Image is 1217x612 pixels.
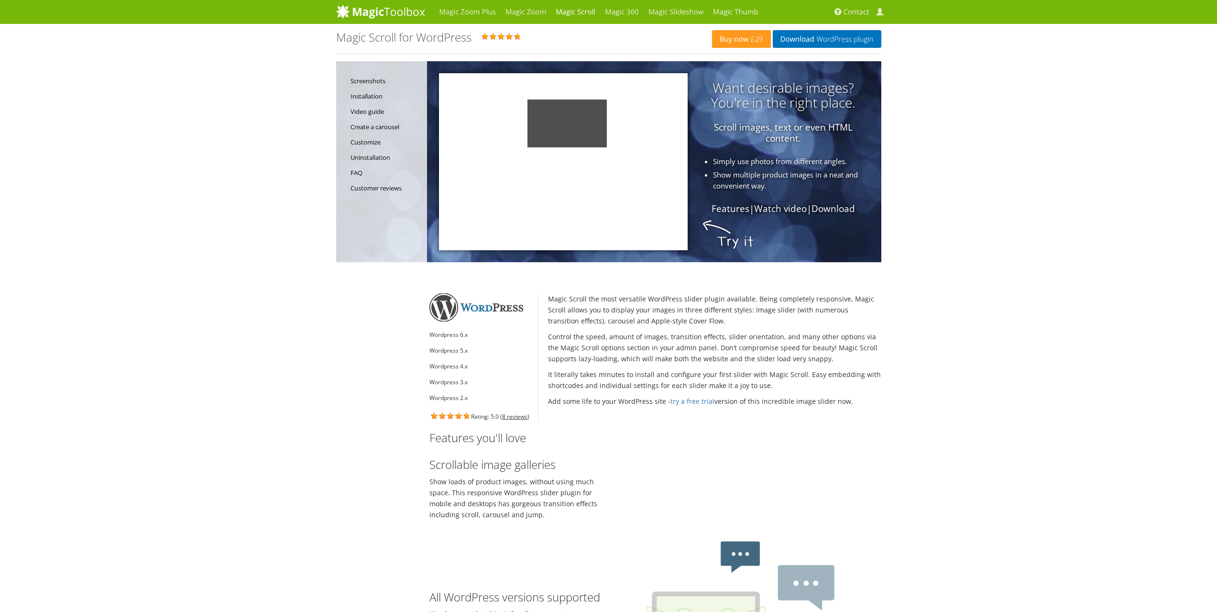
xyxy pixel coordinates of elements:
[548,369,881,391] p: It literally takes minutes to install and configure your first slider with Magic Scroll. Easy emb...
[712,30,771,48] a: Buy now£29
[427,203,862,214] p: | |
[427,122,862,144] p: Scroll images, text or even HTML content.
[351,150,422,165] a: Uninstallation
[429,591,609,603] h3: All WordPress versions supported
[429,329,531,340] li: Wordpress 6.x
[429,345,531,356] li: Wordpress 5.x
[748,35,763,43] span: £29
[814,35,874,43] span: WordPress plugin
[429,392,531,403] li: Wordpress 2.x
[548,331,881,364] p: Control the speed, amount of images, transition effects, slider orientation, and many other optio...
[429,361,531,372] li: Wordpress 4.x
[422,449,616,520] div: Show loads of product images, without using much space. This responsive WordPress slider plugin f...
[754,202,807,215] a: Watch video
[351,165,422,180] a: FAQ
[351,104,422,119] a: Video guide
[844,7,869,17] span: Contact
[427,80,862,110] h3: Want desirable images? You're in the right place.
[336,31,471,44] h1: Magic Scroll for WordPress
[429,432,881,444] h3: Features you'll love
[773,30,881,48] a: DownloadWordPress plugin
[351,134,422,150] a: Customize
[336,4,425,19] img: MagicToolbox.com - Image tools for your website
[336,31,712,46] div: Rating: 5.0 ( )
[548,293,881,326] p: Magic Scroll the most versatile WordPress slider plugin available. Being completely responsive, M...
[351,89,422,104] a: Installation
[429,411,531,422] div: Rating: 5.0 ( )
[670,397,714,406] a: try a free trial
[351,180,422,196] a: Customer reviews
[429,377,531,388] li: Wordpress 3.x
[712,202,749,215] a: Features
[502,412,527,421] a: 8 reviews
[429,458,609,471] h3: Scrollable image galleries
[351,119,422,134] a: Create a carousel
[811,202,855,215] a: Download
[351,73,422,89] a: Screenshots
